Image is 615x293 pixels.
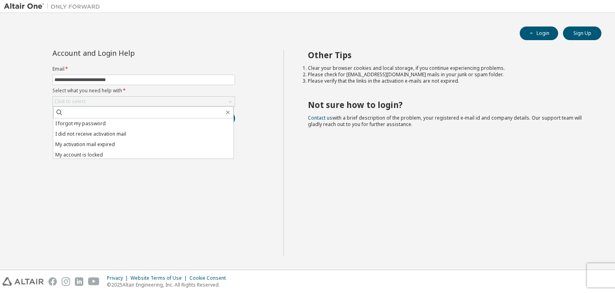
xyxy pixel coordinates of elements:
[131,275,189,281] div: Website Terms of Use
[308,100,587,110] h2: Not sure how to login?
[107,281,231,288] p: © 2025 Altair Engineering, Inc. All Rights Reserved.
[308,50,587,60] h2: Other Tips
[308,65,587,71] li: Clear your browser cookies and local storage, if you continue experiencing problems.
[52,87,235,94] label: Select what you need help with
[2,277,44,286] img: altair_logo.svg
[54,98,86,105] div: Click to select
[308,78,587,84] li: Please verify that the links in the activation e-mails are not expired.
[4,2,104,10] img: Altair One
[52,66,235,72] label: Email
[520,26,558,40] button: Login
[62,277,70,286] img: instagram.svg
[189,275,231,281] div: Cookie Consent
[308,114,332,121] a: Contact us
[53,118,233,129] li: I forgot my password
[48,277,57,286] img: facebook.svg
[75,277,83,286] img: linkedin.svg
[88,277,100,286] img: youtube.svg
[308,114,582,128] span: with a brief description of the problem, your registered e-mail id and company details. Our suppo...
[52,50,199,56] div: Account and Login Help
[563,26,601,40] button: Sign Up
[53,97,235,106] div: Click to select
[107,275,131,281] div: Privacy
[308,71,587,78] li: Please check for [EMAIL_ADDRESS][DOMAIN_NAME] mails in your junk or spam folder.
